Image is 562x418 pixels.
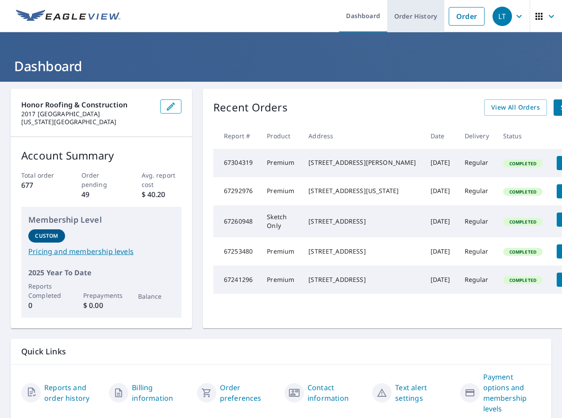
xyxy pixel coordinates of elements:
[213,266,260,294] td: 67241296
[491,102,540,113] span: View All Orders
[423,177,458,205] td: [DATE]
[458,266,496,294] td: Regular
[423,149,458,177] td: [DATE]
[493,7,512,26] div: LT
[458,149,496,177] td: Regular
[504,249,542,255] span: Completed
[260,266,301,294] td: Premium
[308,186,416,195] div: [STREET_ADDRESS][US_STATE]
[21,171,62,180] p: Total order
[260,123,301,149] th: Product
[21,148,181,163] p: Account Summary
[28,214,174,226] p: Membership Level
[21,180,62,190] p: 677
[213,177,260,205] td: 67292976
[83,291,120,300] p: Prepayments
[35,232,58,240] p: Custom
[138,292,175,301] p: Balance
[213,149,260,177] td: 67304319
[308,217,416,226] div: [STREET_ADDRESS]
[81,171,122,189] p: Order pending
[458,237,496,266] td: Regular
[260,205,301,237] td: Sketch Only
[11,57,551,75] h1: Dashboard
[308,382,365,403] a: Contact information
[28,246,174,257] a: Pricing and membership levels
[81,189,122,200] p: 49
[423,123,458,149] th: Date
[395,382,453,403] a: Text alert settings
[301,123,423,149] th: Address
[132,382,189,403] a: Billing information
[21,99,153,110] p: Honor Roofing & Construction
[213,237,260,266] td: 67253480
[142,171,182,189] p: Avg. report cost
[496,123,550,149] th: Status
[423,266,458,294] td: [DATE]
[504,277,542,283] span: Completed
[504,189,542,195] span: Completed
[504,160,542,167] span: Completed
[21,110,153,118] p: 2017 [GEOGRAPHIC_DATA]
[260,149,301,177] td: Premium
[308,158,416,167] div: [STREET_ADDRESS][PERSON_NAME]
[458,177,496,205] td: Regular
[44,382,102,403] a: Reports and order history
[16,10,120,23] img: EV Logo
[21,118,153,126] p: [US_STATE][GEOGRAPHIC_DATA]
[21,346,541,357] p: Quick Links
[213,99,288,116] p: Recent Orders
[483,372,541,414] a: Payment options and membership levels
[308,275,416,284] div: [STREET_ADDRESS]
[213,205,260,237] td: 67260948
[484,99,547,116] a: View All Orders
[308,247,416,256] div: [STREET_ADDRESS]
[423,205,458,237] td: [DATE]
[220,382,277,403] a: Order preferences
[504,219,542,225] span: Completed
[28,281,65,300] p: Reports Completed
[213,123,260,149] th: Report #
[28,267,174,278] p: 2025 Year To Date
[458,123,496,149] th: Delivery
[449,7,485,26] a: Order
[260,237,301,266] td: Premium
[260,177,301,205] td: Premium
[28,300,65,311] p: 0
[458,205,496,237] td: Regular
[83,300,120,311] p: $ 0.00
[142,189,182,200] p: $ 40.20
[423,237,458,266] td: [DATE]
